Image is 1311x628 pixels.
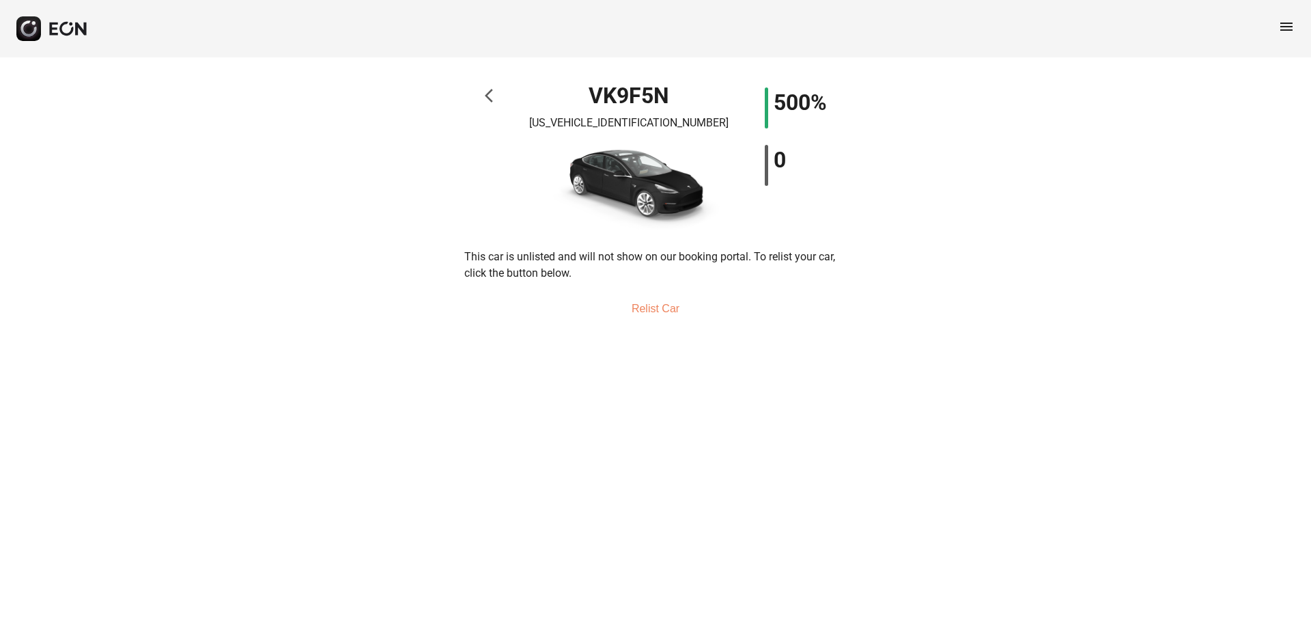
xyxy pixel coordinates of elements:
p: This car is unlisted and will not show on our booking portal. To relist your car, click the butto... [464,249,847,282]
h1: 500% [774,94,827,111]
p: [US_VEHICLE_IDENTIFICATION_NUMBER] [529,115,729,131]
img: car [533,137,724,232]
span: arrow_back_ios [485,87,501,104]
h1: VK9F5N [589,87,669,104]
button: Relist Car [615,292,696,325]
span: menu [1278,18,1295,35]
h1: 0 [774,152,786,168]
